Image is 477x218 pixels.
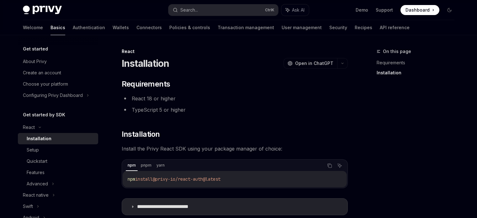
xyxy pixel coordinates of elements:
img: dark logo [23,6,62,14]
span: install [135,176,153,182]
a: Authentication [73,20,105,35]
a: Quickstart [18,156,98,167]
div: Advanced [27,180,48,188]
h5: Get started by SDK [23,111,65,119]
button: Copy the contents from the code block [326,162,334,170]
a: Wallets [113,20,129,35]
span: Requirements [122,79,170,89]
li: React 18 or higher [122,94,348,103]
a: Basics [50,20,65,35]
h5: Get started [23,45,48,53]
div: React native [23,191,49,199]
a: User management [282,20,322,35]
a: Support [376,7,393,13]
div: Create an account [23,69,61,77]
a: Transaction management [218,20,274,35]
a: Choose your platform [18,78,98,90]
li: TypeScript 5 or higher [122,105,348,114]
div: Swift [23,203,33,210]
a: Welcome [23,20,43,35]
a: Requirements [377,58,459,68]
span: Open in ChatGPT [295,60,333,66]
div: Quickstart [27,157,47,165]
a: Dashboard [400,5,439,15]
a: Connectors [136,20,162,35]
a: Demo [356,7,368,13]
div: React [23,124,35,131]
span: Install the Privy React SDK using your package manager of choice: [122,144,348,153]
div: Search... [180,6,198,14]
div: About Privy [23,58,47,65]
div: npm [126,162,138,169]
span: Installation [122,129,160,139]
div: pnpm [139,162,153,169]
button: Search...CtrlK [168,4,278,16]
button: Toggle dark mode [444,5,454,15]
a: About Privy [18,56,98,67]
a: Features [18,167,98,178]
div: Configuring Privy Dashboard [23,92,83,99]
a: API reference [380,20,410,35]
span: npm [128,176,135,182]
a: Recipes [355,20,372,35]
span: Ctrl K [265,8,274,13]
span: On this page [383,48,411,55]
span: Dashboard [405,7,430,13]
div: Setup [27,146,39,154]
span: Ask AI [292,7,305,13]
span: @privy-io/react-auth@latest [153,176,220,182]
a: Policies & controls [169,20,210,35]
div: Installation [27,135,51,142]
a: Installation [377,68,459,78]
a: Security [329,20,347,35]
div: Choose your platform [23,80,68,88]
button: Ask AI [281,4,309,16]
div: React [122,48,348,55]
div: Features [27,169,45,176]
a: Setup [18,144,98,156]
a: Create an account [18,67,98,78]
button: Open in ChatGPT [284,58,337,69]
div: yarn [155,162,167,169]
h1: Installation [122,58,169,69]
button: Ask AI [336,162,344,170]
a: Installation [18,133,98,144]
